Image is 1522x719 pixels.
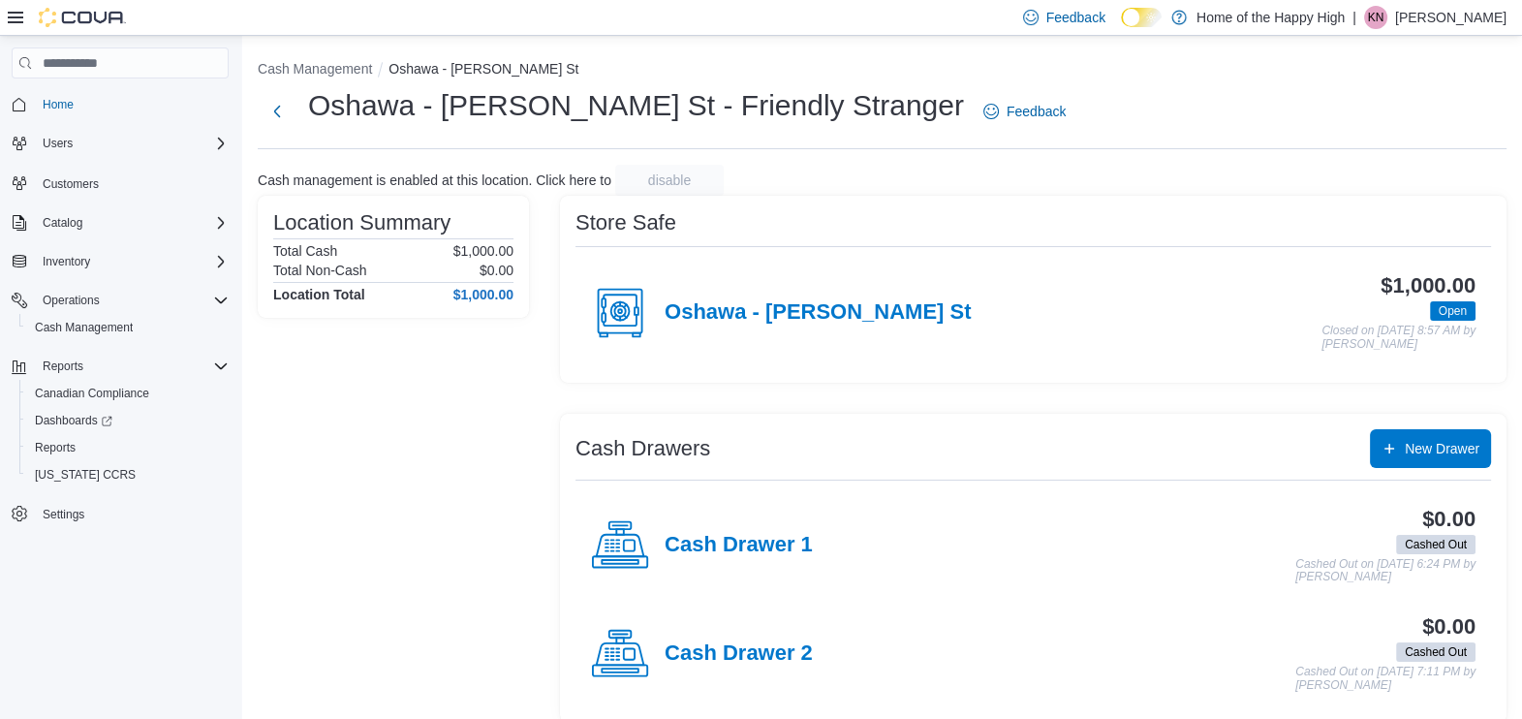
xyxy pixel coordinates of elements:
[258,61,372,77] button: Cash Management
[43,293,100,308] span: Operations
[27,316,140,339] a: Cash Management
[453,243,513,259] p: $1,000.00
[4,248,236,275] button: Inventory
[35,320,133,335] span: Cash Management
[1196,6,1345,29] p: Home of the Happy High
[35,132,80,155] button: Users
[35,211,90,234] button: Catalog
[27,409,120,432] a: Dashboards
[665,300,971,326] h4: Oshawa - [PERSON_NAME] St
[35,289,108,312] button: Operations
[35,503,92,526] a: Settings
[480,263,513,278] p: $0.00
[308,86,964,125] h1: Oshawa - [PERSON_NAME] St - Friendly Stranger
[1395,6,1506,29] p: [PERSON_NAME]
[1405,536,1467,553] span: Cashed Out
[35,413,112,428] span: Dashboards
[27,436,83,459] a: Reports
[1295,558,1475,584] p: Cashed Out on [DATE] 6:24 PM by [PERSON_NAME]
[35,355,91,378] button: Reports
[1295,666,1475,692] p: Cashed Out on [DATE] 7:11 PM by [PERSON_NAME]
[43,507,84,522] span: Settings
[39,8,126,27] img: Cova
[1321,325,1475,351] p: Closed on [DATE] 8:57 AM by [PERSON_NAME]
[388,61,578,77] button: Oshawa - [PERSON_NAME] St
[665,533,813,558] h4: Cash Drawer 1
[27,382,157,405] a: Canadian Compliance
[35,132,229,155] span: Users
[43,254,90,269] span: Inventory
[19,314,236,341] button: Cash Management
[273,287,365,302] h4: Location Total
[4,90,236,118] button: Home
[615,165,724,196] button: disable
[1422,615,1475,639] h3: $0.00
[35,250,98,273] button: Inventory
[19,380,236,407] button: Canadian Compliance
[35,92,229,116] span: Home
[35,172,107,196] a: Customers
[35,440,76,455] span: Reports
[43,359,83,374] span: Reports
[648,171,691,190] span: disable
[12,82,229,578] nav: Complex example
[1046,8,1105,27] span: Feedback
[258,92,296,131] button: Next
[4,209,236,236] button: Catalog
[4,287,236,314] button: Operations
[1007,102,1066,121] span: Feedback
[1370,429,1491,468] button: New Drawer
[35,289,229,312] span: Operations
[273,211,450,234] h3: Location Summary
[1364,6,1387,29] div: Kristi Nadalin
[27,316,229,339] span: Cash Management
[273,243,337,259] h6: Total Cash
[35,93,81,116] a: Home
[43,97,74,112] span: Home
[1121,8,1162,28] input: Dark Mode
[35,171,229,195] span: Customers
[273,263,367,278] h6: Total Non-Cash
[1430,301,1475,321] span: Open
[1422,508,1475,531] h3: $0.00
[27,409,229,432] span: Dashboards
[35,211,229,234] span: Catalog
[19,434,236,461] button: Reports
[43,136,73,151] span: Users
[27,382,229,405] span: Canadian Compliance
[4,353,236,380] button: Reports
[453,287,513,302] h4: $1,000.00
[4,500,236,528] button: Settings
[1439,302,1467,320] span: Open
[19,407,236,434] a: Dashboards
[1368,6,1384,29] span: KN
[258,59,1506,82] nav: An example of EuiBreadcrumbs
[35,355,229,378] span: Reports
[1396,642,1475,662] span: Cashed Out
[35,502,229,526] span: Settings
[19,461,236,488] button: [US_STATE] CCRS
[27,463,229,486] span: Washington CCRS
[35,250,229,273] span: Inventory
[258,172,611,188] p: Cash management is enabled at this location. Click here to
[27,463,143,486] a: [US_STATE] CCRS
[1405,439,1479,458] span: New Drawer
[1121,27,1122,28] span: Dark Mode
[43,176,99,192] span: Customers
[35,386,149,401] span: Canadian Compliance
[1396,535,1475,554] span: Cashed Out
[976,92,1073,131] a: Feedback
[665,641,813,667] h4: Cash Drawer 2
[1405,643,1467,661] span: Cashed Out
[575,437,710,460] h3: Cash Drawers
[35,467,136,483] span: [US_STATE] CCRS
[575,211,676,234] h3: Store Safe
[1352,6,1356,29] p: |
[1381,274,1475,297] h3: $1,000.00
[43,215,82,231] span: Catalog
[4,169,236,197] button: Customers
[4,130,236,157] button: Users
[27,436,229,459] span: Reports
